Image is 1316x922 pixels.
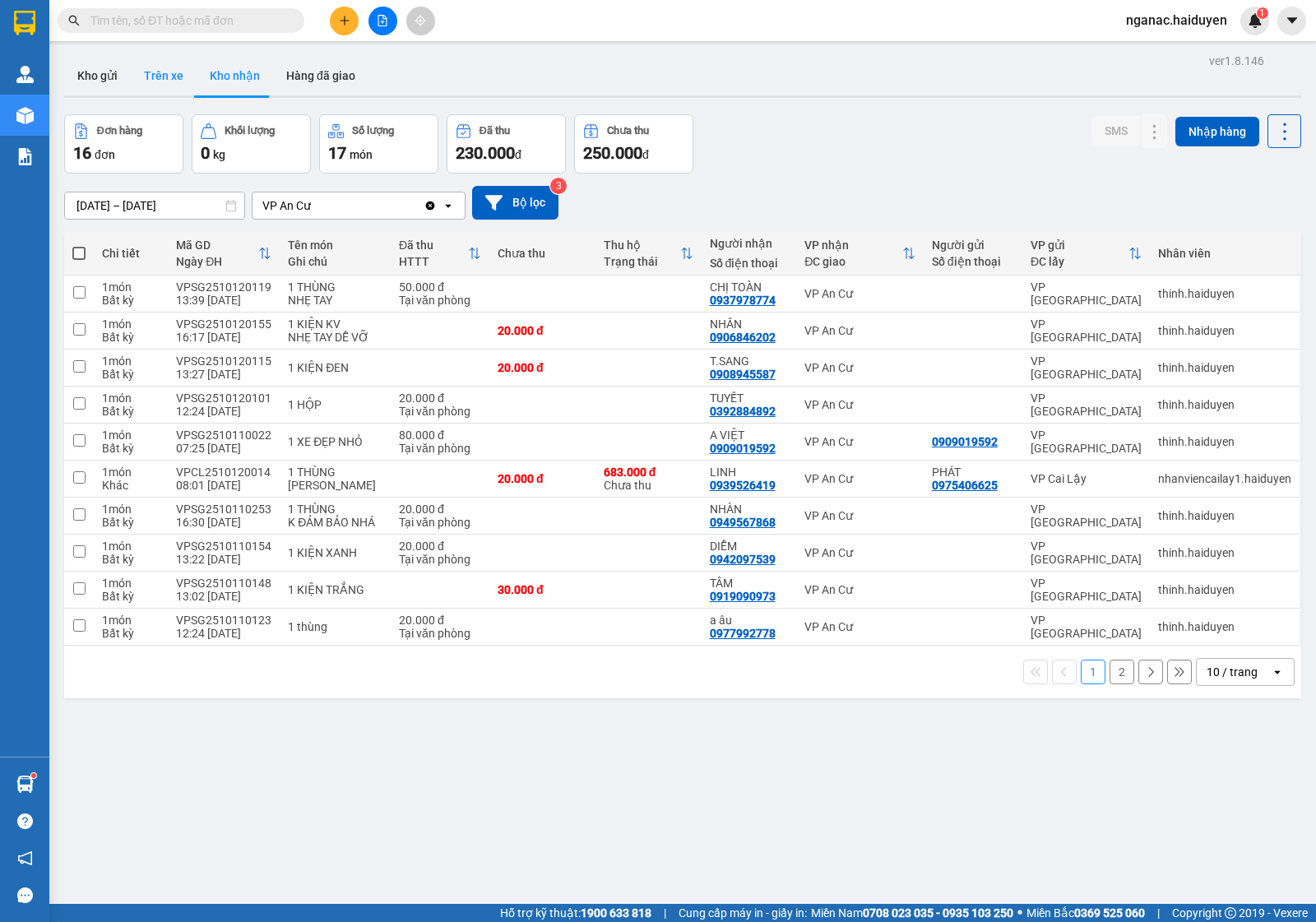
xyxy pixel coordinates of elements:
div: Tại văn phòng [399,442,481,455]
div: VP [GEOGRAPHIC_DATA] [1031,503,1142,529]
th: Toggle SortBy [168,232,280,276]
span: Miền Bắc [1026,904,1145,922]
span: đ [642,148,649,161]
div: NHẸ TAY [288,294,382,307]
div: VP An Cư [804,620,915,633]
div: VP Cai Lậy [1031,472,1142,485]
div: 20.000 đ [399,392,481,405]
div: Tại văn phòng [399,627,481,640]
div: 13:02 [DATE] [176,590,271,603]
div: thinh.haiduyen [1158,398,1291,411]
div: VPSG2510120119 [176,280,271,294]
div: VP An Cư [804,435,915,448]
div: Bất kỳ [102,553,160,566]
span: Nhận: [141,16,180,33]
div: 1 KIỆN TRẮNG [288,583,382,596]
div: 20.000 đ [498,361,587,374]
div: VP [GEOGRAPHIC_DATA] [1031,280,1142,307]
span: 17 [328,143,346,163]
div: 12:24 [DATE] [176,405,271,418]
input: Selected VP An Cư. [313,197,314,214]
div: 1 món [102,540,160,553]
div: PHÁT [14,34,129,53]
span: ⚪️ [1017,910,1022,916]
div: 0907297930 [14,53,129,76]
div: Ngày ĐH [176,255,258,268]
input: Tìm tên, số ĐT hoặc mã đơn [90,12,285,30]
button: plus [330,7,359,35]
div: 1 món [102,429,160,442]
div: 20.000 đ [498,324,587,337]
div: 20.000 [12,106,132,126]
button: Hàng đã giao [273,56,368,95]
div: 0949567868 [710,516,776,529]
div: a âu [710,614,789,627]
th: Toggle SortBy [796,232,923,276]
div: nhanviencailay1.haiduyen [1158,472,1291,485]
div: VP An Cư [804,509,915,522]
div: ĐC lấy [1031,255,1128,268]
div: Trạng thái [604,255,680,268]
div: Tên món [288,239,382,252]
div: 02866802586 [141,73,308,96]
div: VPSG2510120155 [176,317,271,331]
sup: 1 [1257,7,1268,19]
div: 1 món [102,466,160,479]
span: đơn [95,148,115,161]
div: 0919090973 [710,590,776,603]
div: Khác [102,479,160,492]
img: icon-new-feature [1248,13,1263,28]
div: Mã GD [176,239,258,252]
div: VPSG2510110123 [176,614,271,627]
div: VP An Cư [804,546,915,559]
span: question-circle [17,813,33,829]
div: Số điện thoại [710,257,789,270]
div: DIỄM [710,540,789,553]
div: thinh.haiduyen [1158,546,1291,559]
div: VP [GEOGRAPHIC_DATA] [141,14,308,53]
button: Số lượng17món [319,114,438,174]
button: SMS [1091,116,1141,146]
div: VP An Cư [804,583,915,596]
button: file-add [368,7,397,35]
div: 20.000 đ [399,540,481,553]
div: A VIỆT [710,429,789,442]
div: Tại văn phòng [399,553,481,566]
div: 1 món [102,392,160,405]
div: Đã thu [480,125,510,137]
span: 250.000 [583,143,642,163]
div: 1 món [102,577,160,590]
div: 1 món [102,503,160,516]
svg: open [442,199,455,212]
div: Tại văn phòng [399,294,481,307]
div: thinh.haiduyen [1158,287,1291,300]
strong: 1900 633 818 [581,906,651,920]
span: Gửi: [14,16,39,33]
div: Nhân viên [1158,247,1291,260]
th: Toggle SortBy [595,232,702,276]
span: aim [415,15,426,26]
div: 1 THÙNG [288,503,382,516]
div: VPSG2510110253 [176,503,271,516]
button: Kho nhận [197,56,273,95]
div: Chi tiết [102,247,160,260]
div: 1 thùng [288,620,382,633]
div: Bất kỳ [102,516,160,529]
span: nganac.haiduyen [1113,10,1240,30]
div: 50.000 đ [399,280,481,294]
div: T.SANG [710,354,789,368]
button: caret-down [1277,7,1306,35]
div: 0908945587 [710,368,776,381]
div: NHÀN [710,503,789,516]
div: Chưa thu [607,125,649,137]
div: NIỀM TIN [141,53,308,73]
div: 1 THÙNG GIẤY VÀNG [288,466,382,492]
img: warehouse-icon [16,107,34,124]
div: VPSG2510110154 [176,540,271,553]
div: thinh.haiduyen [1158,435,1291,448]
div: 0937978774 [710,294,776,307]
th: Toggle SortBy [391,232,489,276]
div: LINH [710,466,789,479]
div: thinh.haiduyen [1158,620,1291,633]
div: 0939526419 [710,479,776,492]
